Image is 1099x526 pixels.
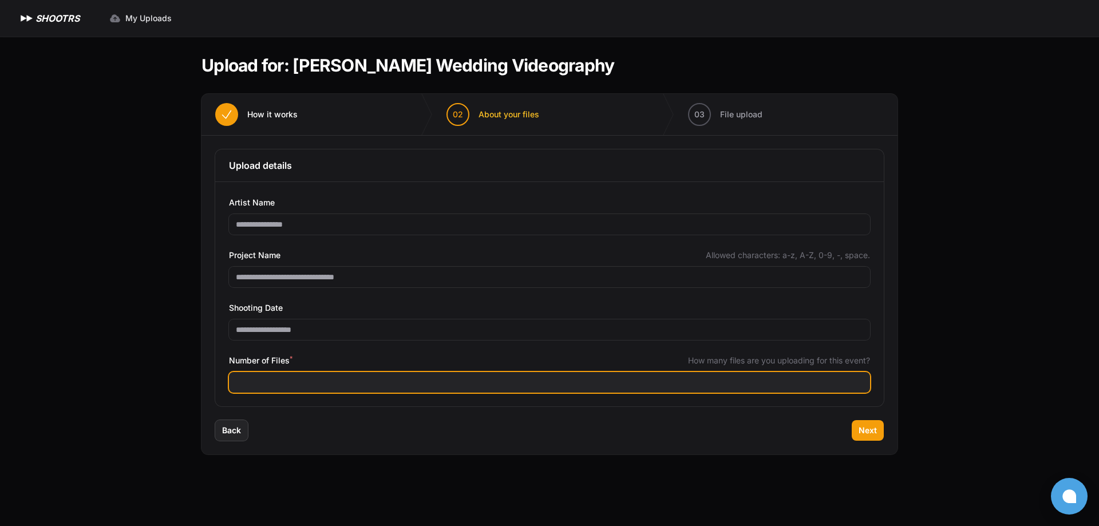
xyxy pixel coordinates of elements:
span: Allowed characters: a-z, A-Z, 0-9, -, space. [706,250,870,261]
span: 02 [453,109,463,120]
h1: SHOOTRS [35,11,80,25]
a: My Uploads [102,8,179,29]
button: Next [852,420,884,441]
button: Open chat window [1051,478,1088,515]
span: About your files [479,109,539,120]
span: Shooting Date [229,301,283,315]
span: File upload [720,109,762,120]
span: 03 [694,109,705,120]
span: Number of Files [229,354,292,367]
span: Back [222,425,241,436]
button: How it works [201,94,311,135]
span: My Uploads [125,13,172,24]
h1: Upload for: [PERSON_NAME] Wedding Videography [201,55,614,76]
span: How many files are you uploading for this event? [688,355,870,366]
span: How it works [247,109,298,120]
a: SHOOTRS SHOOTRS [18,11,80,25]
button: 03 File upload [674,94,776,135]
span: Project Name [229,248,280,262]
button: Back [215,420,248,441]
img: SHOOTRS [18,11,35,25]
span: Artist Name [229,196,275,209]
span: Next [859,425,877,436]
h3: Upload details [229,159,870,172]
button: 02 About your files [433,94,553,135]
